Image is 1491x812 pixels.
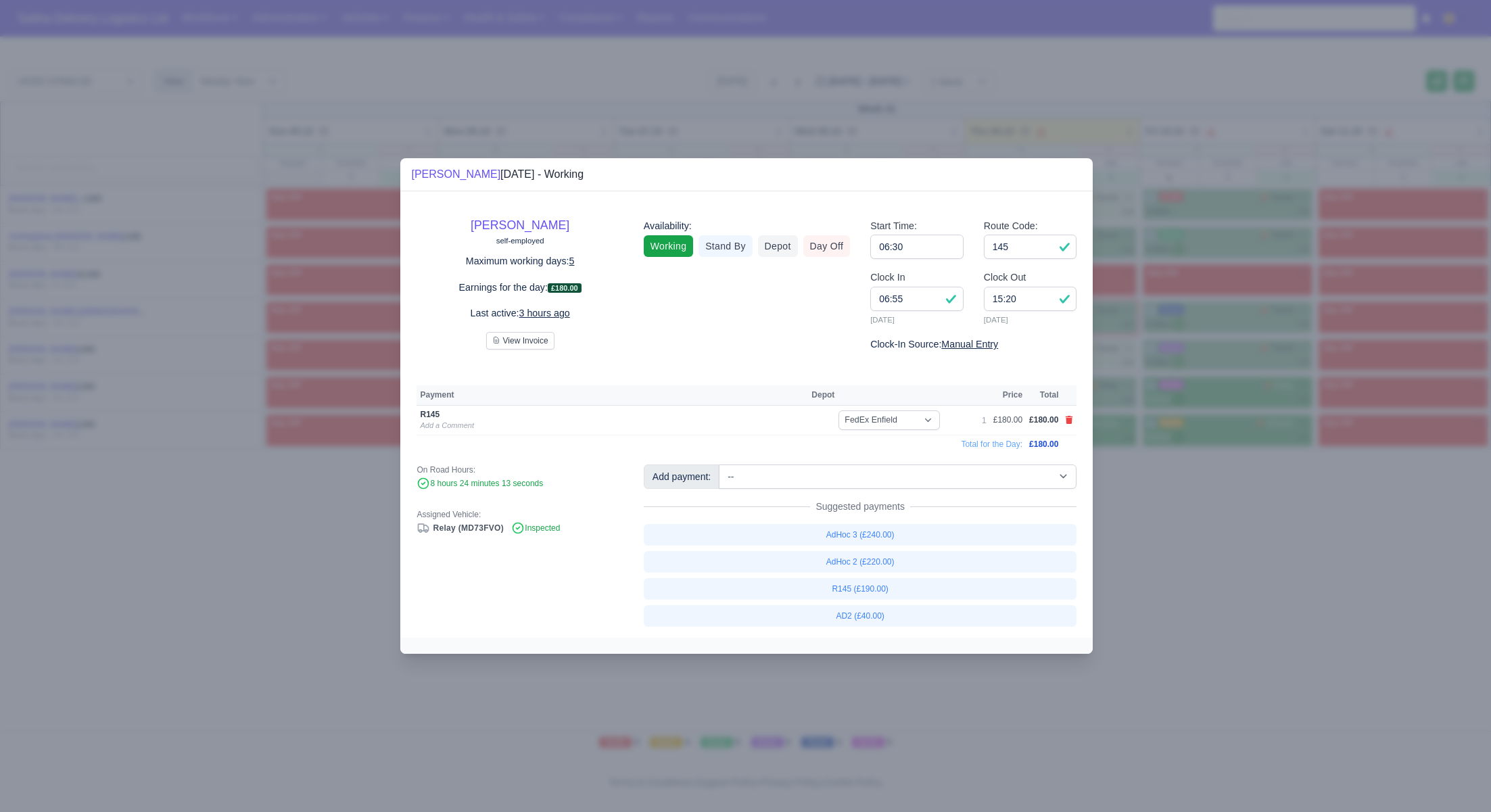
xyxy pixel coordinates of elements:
[411,166,584,183] div: [DATE] - Working
[810,500,910,513] span: Suggested payments
[569,256,575,266] u: 5
[417,306,623,321] p: Last active:
[411,168,500,180] a: [PERSON_NAME]
[1029,415,1058,425] span: £180.00
[471,218,569,232] a: [PERSON_NAME]
[644,605,1077,627] a: AD2 (£40.00)
[644,464,719,489] div: Add payment:
[417,464,623,475] div: On Road Hours:
[644,578,1077,600] a: R145 (£190.00)
[417,509,623,520] div: Assigned Vehicle:
[870,337,1076,352] div: Clock-In Source:
[644,551,1077,573] a: AdHoc 2 (£220.00)
[984,314,1077,326] small: [DATE]
[417,478,623,490] div: 8 hours 24 minutes 13 seconds
[984,218,1038,234] label: Route Code:
[644,218,850,234] div: Availability:
[984,270,1026,285] label: Clock Out
[990,385,1026,406] th: Price
[644,235,693,257] a: Working
[417,523,504,533] a: Relay (MD73FVO)
[941,339,998,350] u: Manual Entry
[644,524,1077,546] a: AdHoc 3 (£240.00)
[417,254,623,269] p: Maximum working days:
[496,237,544,245] small: self-employed
[808,385,978,406] th: Depot
[699,235,752,257] a: Stand By
[1029,439,1058,449] span: £180.00
[982,415,987,426] div: 1
[870,314,964,326] small: [DATE]
[870,218,917,234] label: Start Time:
[803,235,851,257] a: Day Off
[511,523,560,533] span: Inspected
[420,421,473,429] a: Add a Comment
[961,439,1022,449] span: Total for the Day:
[990,406,1026,435] td: £180.00
[548,283,582,293] span: £180.00
[1423,747,1491,812] iframe: Chat Widget
[420,409,724,420] div: R145
[417,385,808,406] th: Payment
[417,280,623,295] p: Earnings for the day:
[1026,385,1062,406] th: Total
[758,235,798,257] a: Depot
[870,270,905,285] label: Clock In
[519,308,570,318] u: 3 hours ago
[486,332,554,350] button: View Invoice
